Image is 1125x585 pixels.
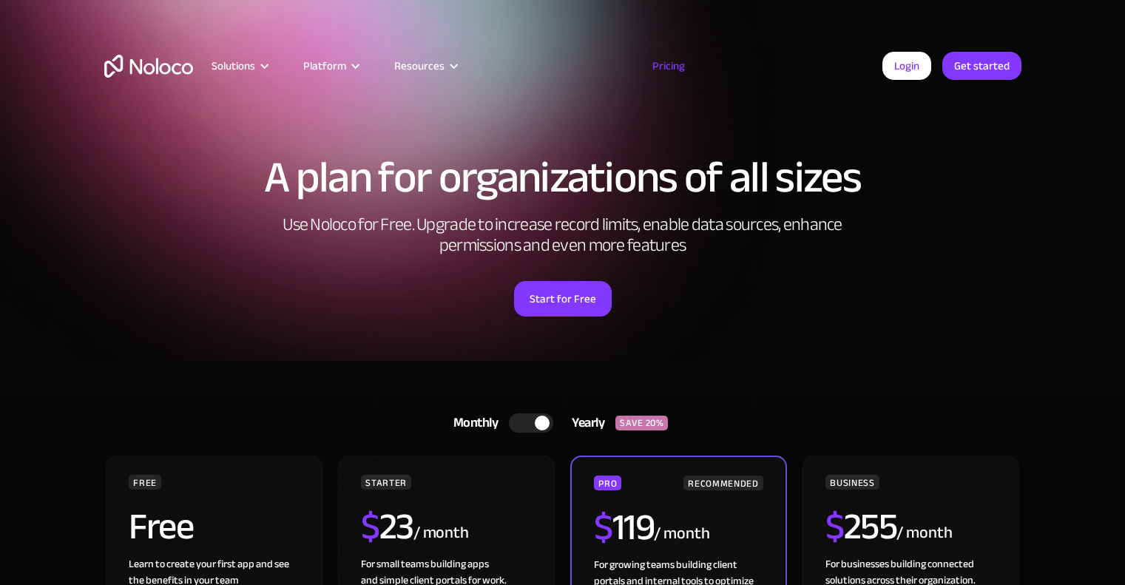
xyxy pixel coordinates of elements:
[361,475,411,490] div: STARTER
[413,521,469,545] div: / month
[394,56,445,75] div: Resources
[825,508,896,545] h2: 255
[193,56,285,75] div: Solutions
[615,416,668,430] div: SAVE 20%
[942,52,1021,80] a: Get started
[376,56,474,75] div: Resources
[594,476,621,490] div: PRO
[267,214,859,256] h2: Use Noloco for Free. Upgrade to increase record limits, enable data sources, enhance permissions ...
[435,412,510,434] div: Monthly
[104,155,1021,200] h1: A plan for organizations of all sizes
[285,56,376,75] div: Platform
[896,521,952,545] div: / month
[654,522,709,546] div: / month
[129,508,193,545] h2: Free
[825,475,879,490] div: BUSINESS
[303,56,346,75] div: Platform
[104,55,193,78] a: home
[212,56,255,75] div: Solutions
[594,509,654,546] h2: 119
[514,281,612,317] a: Start for Free
[634,56,703,75] a: Pricing
[361,508,413,545] h2: 23
[361,492,379,561] span: $
[882,52,931,80] a: Login
[683,476,763,490] div: RECOMMENDED
[129,475,161,490] div: FREE
[553,412,615,434] div: Yearly
[594,493,612,562] span: $
[825,492,844,561] span: $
